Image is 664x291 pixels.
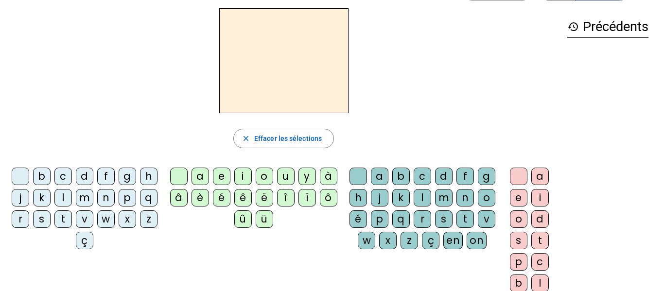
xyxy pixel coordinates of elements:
div: v [478,210,495,228]
div: a [531,168,549,185]
div: b [392,168,410,185]
div: à [320,168,337,185]
div: n [456,189,474,206]
button: Effacer les sélections [233,129,334,148]
div: g [119,168,136,185]
div: b [33,168,51,185]
div: o [510,210,527,228]
mat-icon: close [242,134,250,143]
div: é [349,210,367,228]
div: x [379,232,397,249]
div: y [298,168,316,185]
div: ç [422,232,439,249]
div: c [54,168,72,185]
div: s [510,232,527,249]
div: ç [76,232,93,249]
div: w [358,232,375,249]
div: â [170,189,188,206]
div: m [435,189,453,206]
div: x [119,210,136,228]
div: k [392,189,410,206]
div: q [392,210,410,228]
div: ê [234,189,252,206]
div: û [234,210,252,228]
div: o [478,189,495,206]
div: d [76,168,93,185]
div: on [467,232,487,249]
div: p [119,189,136,206]
div: n [97,189,115,206]
div: a [192,168,209,185]
div: z [140,210,157,228]
div: c [414,168,431,185]
mat-icon: history [567,21,579,33]
div: s [435,210,453,228]
div: g [478,168,495,185]
div: t [54,210,72,228]
div: e [510,189,527,206]
div: w [97,210,115,228]
div: ü [256,210,273,228]
div: p [371,210,388,228]
div: v [76,210,93,228]
div: t [456,210,474,228]
div: d [531,210,549,228]
span: Effacer les sélections [254,133,322,144]
div: f [456,168,474,185]
div: i [234,168,252,185]
div: ë [256,189,273,206]
div: s [33,210,51,228]
div: é [213,189,230,206]
div: z [401,232,418,249]
div: d [435,168,453,185]
div: k [33,189,51,206]
div: a [371,168,388,185]
div: e [213,168,230,185]
div: î [277,189,295,206]
div: t [531,232,549,249]
div: h [349,189,367,206]
div: ô [320,189,337,206]
div: q [140,189,157,206]
div: m [76,189,93,206]
div: è [192,189,209,206]
h3: Précédents [567,16,648,38]
div: i [531,189,549,206]
div: r [12,210,29,228]
div: c [531,253,549,271]
div: l [54,189,72,206]
div: l [414,189,431,206]
div: f [97,168,115,185]
div: h [140,168,157,185]
div: en [443,232,463,249]
div: r [414,210,431,228]
div: j [12,189,29,206]
div: ï [298,189,316,206]
div: o [256,168,273,185]
div: j [371,189,388,206]
div: u [277,168,295,185]
div: p [510,253,527,271]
